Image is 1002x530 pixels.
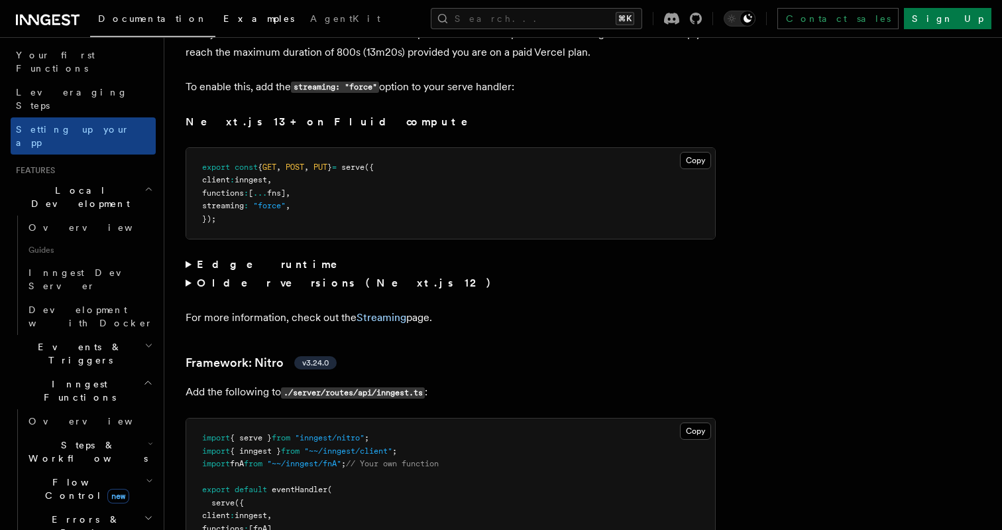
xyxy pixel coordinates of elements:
a: Streaming [357,311,406,324]
span: ; [392,446,397,456]
span: inngest [235,175,267,184]
span: fns] [267,188,286,198]
span: GET [262,163,276,172]
strong: Edge runtime [197,258,356,271]
span: import [202,459,230,468]
span: export [202,485,230,494]
span: import [202,446,230,456]
span: Development with Docker [28,304,153,328]
span: , [286,201,290,210]
span: Inngest Dev Server [28,267,142,291]
span: Flow Control [23,476,146,502]
span: Documentation [98,13,207,24]
span: // Your own function [346,459,439,468]
span: } [327,163,332,172]
span: from [272,433,290,442]
span: "~~/inngest/fnA" [267,459,341,468]
span: Overview [28,416,165,427]
span: "inngest/nitro" [295,433,364,442]
span: , [286,188,290,198]
span: { inngest } [230,446,281,456]
summary: Older versions (Next.js 12) [186,274,716,293]
code: ./server/routes/api/inngest.ts [281,387,425,399]
span: fnA [230,459,244,468]
span: Inngest Functions [11,377,143,404]
button: Search...⌘K [431,8,642,29]
a: Vercel [316,27,347,40]
span: import [202,433,230,442]
span: Features [11,165,55,176]
summary: Edge runtime [186,255,716,274]
button: Flow Controlnew [23,470,156,507]
span: Events & Triggers [11,340,144,367]
code: streaming: "force" [291,82,379,93]
span: { [258,163,262,172]
a: Overview [23,409,156,433]
span: "force" [253,201,286,210]
button: Copy [680,152,711,169]
span: from [281,446,300,456]
span: Overview [28,222,165,233]
button: Toggle dark mode [724,11,755,27]
span: default [235,485,267,494]
span: streaming [202,201,244,210]
button: Copy [680,423,711,440]
span: ({ [364,163,374,172]
span: client [202,175,230,184]
span: serve [341,163,364,172]
a: Framework: Nitrov3.24.0 [186,354,337,372]
span: , [276,163,281,172]
a: Examples [215,4,302,36]
a: Overview [23,216,156,239]
span: , [304,163,309,172]
span: Guides [23,239,156,261]
strong: Next.js 13+ on Fluid compute [186,115,486,128]
button: Events & Triggers [11,335,156,372]
span: }); [202,214,216,224]
span: serve [211,498,235,507]
span: functions [202,188,244,198]
p: To enable this, add the option to your serve handler: [186,78,716,97]
span: Local Development [11,184,144,210]
span: : [230,175,235,184]
span: , [267,175,272,184]
p: For more information, check out the page. [186,308,716,327]
span: ( [327,485,332,494]
span: export [202,163,230,172]
span: = [332,163,337,172]
a: Development with Docker [23,298,156,335]
span: Setting up your app [16,124,130,148]
span: , [267,511,272,520]
button: Steps & Workflows [23,433,156,470]
span: inngest [235,511,267,520]
span: Examples [223,13,294,24]
span: eventHandler [272,485,327,494]
p: Next.js Functions hosted on with Fluid compute can stream responses back to Inngest which can hel... [186,25,716,62]
a: AgentKit [302,4,388,36]
span: POST [286,163,304,172]
a: Sign Up [904,8,991,29]
span: Your first Functions [16,50,95,74]
span: const [235,163,258,172]
div: Local Development [11,216,156,335]
span: v3.24.0 [302,358,329,368]
span: "~~/inngest/client" [304,446,392,456]
kbd: ⌘K [616,12,634,25]
p: Add the following to : [186,383,716,402]
a: Inngest Dev Server [23,261,156,298]
a: Leveraging Steps [11,80,156,117]
span: { serve } [230,433,272,442]
span: ; [341,459,346,468]
span: client [202,511,230,520]
span: [ [249,188,253,198]
span: : [244,201,249,210]
span: AgentKit [310,13,380,24]
span: ; [364,433,369,442]
button: Local Development [11,178,156,216]
span: ({ [235,498,244,507]
span: ... [253,188,267,198]
span: new [107,489,129,503]
a: Your first Functions [11,43,156,80]
span: PUT [313,163,327,172]
span: Steps & Workflows [23,438,148,465]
